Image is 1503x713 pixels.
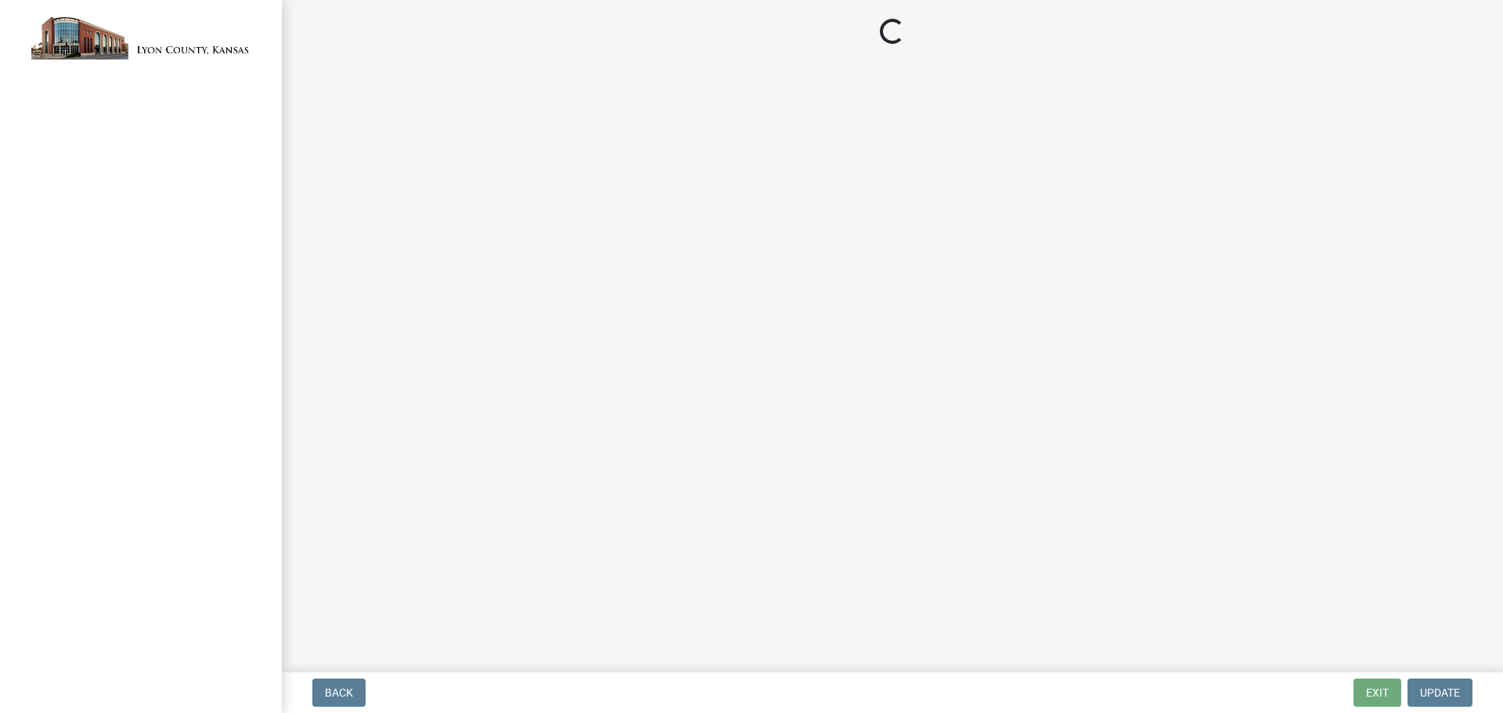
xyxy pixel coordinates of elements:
[312,679,366,707] button: Back
[1407,679,1472,707] button: Update
[1420,686,1460,699] span: Update
[31,16,257,59] img: Lyon County, Kansas
[1353,679,1401,707] button: Exit
[325,686,353,699] span: Back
